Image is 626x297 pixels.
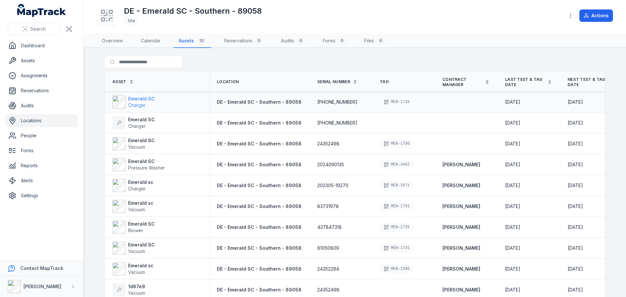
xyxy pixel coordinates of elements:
span: [PHONE_NUMBER] [317,99,357,105]
strong: Emerald SC [128,158,165,165]
h1: DE - Emerald SC - Southern - 89058 [124,6,262,16]
a: Forms0 [318,34,351,48]
a: Calendar [136,34,166,48]
span: DE - Emerald SC - Southern - 89058 [217,203,302,209]
a: DE - Emerald SC - Southern - 89058 [217,245,302,251]
a: DE - Emerald SC - Southern - 89058 [217,141,302,147]
a: Emerald SCPressure Washer [112,158,165,171]
span: [DATE] [505,245,520,251]
a: [PERSON_NAME] [442,203,480,210]
span: [DATE] [505,183,520,188]
a: DE - Emerald SC - Southern - 89058 [217,99,302,105]
div: MEN-1700 [380,139,414,148]
strong: Emerald SC [128,96,155,102]
span: 83731978 [317,203,339,210]
span: 24352294 [317,266,339,272]
span: DE - Emerald SC - Southern - 89058 [217,287,302,292]
a: Files0 [359,34,390,48]
span: DE - Emerald SC - Southern - 89058 [217,141,302,146]
span: DE - Emerald SC - Southern - 89058 [217,224,302,230]
time: 6/14/2025, 10:00:00 AM [568,287,583,293]
div: MEN-1736 [380,97,414,107]
strong: Contact MapTrack [20,265,63,271]
a: Emerald SCBlower [112,221,155,234]
strong: [PERSON_NAME] [442,266,480,272]
div: MEN-1701 [380,202,414,211]
a: [PERSON_NAME] [442,245,480,251]
span: [DATE] [505,266,520,272]
span: [DATE] [568,287,583,292]
span: Vacuum [128,144,145,150]
a: Assets13 [173,34,211,48]
a: DE - Emerald SC - Southern - 89058 [217,287,302,293]
span: DE - Emerald SC - Southern - 89058 [217,183,302,188]
span: [DATE] [568,245,583,251]
span: 2024090135 [317,161,344,168]
span: 24352498 [317,141,339,147]
span: Vacuum [128,248,145,254]
a: MapTrack [17,4,66,17]
a: DE - Emerald SC - Southern - 89058 [217,203,302,210]
strong: Emerald sc [128,179,154,186]
span: [DATE] [568,203,583,209]
span: [DATE] [568,162,583,167]
span: [DATE] [505,99,520,105]
strong: [PERSON_NAME] [442,287,480,293]
a: People [5,129,78,142]
span: Last Test & Tag Date [505,77,545,87]
strong: Emerald SC [128,242,155,248]
div: 0 [338,37,346,45]
span: [DATE] [568,266,583,272]
time: 8/6/2025, 12:00:00 AM [505,182,520,189]
a: Emerald scVacuum [112,200,154,213]
div: 13 [197,37,206,45]
a: Contract Manager [442,77,489,87]
time: 8/6/2025, 12:00:00 AM [505,99,520,105]
div: 0 [255,37,263,45]
a: DE - Emerald SC - Southern - 89058 [217,161,302,168]
a: Emerald scVacuum [112,262,154,275]
span: 202305-19270 [317,182,349,189]
span: Pressure Washer [128,165,165,171]
time: 8/6/2025, 10:00:00 AM [505,245,520,251]
strong: Emerald SC [128,221,155,227]
span: Location [217,79,239,84]
span: [DATE] [568,120,583,126]
time: 2/6/2026, 11:00:00 AM [568,245,583,251]
a: [PERSON_NAME] [442,161,480,168]
a: Emerald scCharger [112,179,154,192]
time: 8/6/2025, 12:00:00 AM [505,141,520,147]
button: Actions [579,9,613,22]
a: Assets [5,54,78,67]
span: [DATE] [505,141,520,146]
a: Settings [5,189,78,202]
span: 437847318 [317,224,342,230]
time: 8/6/2025, 12:00:00 AM [505,161,520,168]
a: Emerald SCVacuum [112,242,155,255]
span: Vacuum [128,269,145,275]
time: 8/6/2025, 11:00:00 AM [505,266,520,272]
span: Vacuum [128,290,145,296]
time: 2/6/2026, 12:00:00 AM [568,141,583,147]
span: Serial Number [317,79,350,84]
a: Audits [5,99,78,112]
a: Overview [97,34,128,48]
a: DE - Emerald SC - Southern - 89058 [217,266,302,272]
a: Reservations [5,84,78,97]
span: Tag [380,79,389,84]
span: Charger [128,102,146,108]
div: MEN-3462 [380,160,414,169]
span: Blower [128,228,143,233]
span: [DATE] [505,287,520,292]
button: Search [8,23,60,35]
span: DE - Emerald SC - Southern - 89058 [217,162,302,167]
a: 1d67e9Vacuum [112,283,145,296]
time: 8/6/2025, 10:00:00 AM [505,224,520,230]
a: DE - Emerald SC - Southern - 89058 [217,120,302,126]
a: Emerald SCVacuum [112,137,155,150]
span: [DATE] [505,120,520,126]
span: [DATE] [505,224,520,230]
a: Reservations0 [219,34,268,48]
